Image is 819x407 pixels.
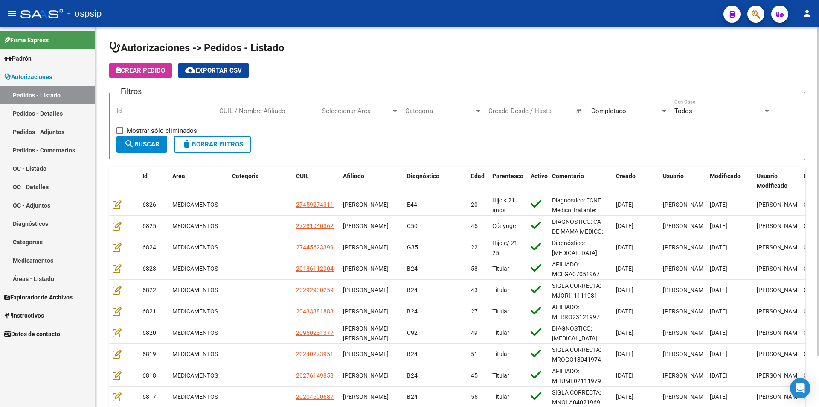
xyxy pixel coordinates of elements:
datatable-header-cell: Categoria [229,167,293,195]
span: Usuario [663,173,684,179]
datatable-header-cell: CUIL [293,167,340,195]
span: [DATE] [710,244,727,251]
span: [PERSON_NAME] [343,223,389,229]
span: [PERSON_NAME] [343,393,389,400]
span: - ospsip [67,4,102,23]
span: [PERSON_NAME] [757,393,802,400]
button: Exportar CSV [178,63,249,78]
span: Exportar CSV [185,67,242,74]
span: [DATE] [710,351,727,357]
span: 58 [471,265,478,272]
datatable-header-cell: Afiliado [340,167,404,195]
span: Diagnóstico: [MEDICAL_DATA] MULTIPLE Médico Tratante: [PERSON_NAME] TEL: [PHONE_NUMBER] ([EMAIL_A... [552,240,605,383]
span: MEDICAMENTOS [172,393,218,400]
span: Titular [492,329,509,336]
span: Crear Pedido [116,67,165,74]
span: [PERSON_NAME] [343,287,389,293]
button: Buscar [116,136,167,153]
span: [DATE] [616,351,633,357]
span: [PERSON_NAME] [663,351,709,357]
span: [PERSON_NAME] [663,393,709,400]
span: 23292930259 [296,287,334,293]
span: Autorizaciones -> Pedidos - Listado [109,42,285,54]
span: Id [142,173,148,179]
span: [PERSON_NAME] [343,265,389,272]
span: [DATE] [616,287,633,293]
span: Hijo e/ 21-25 estudiando [492,240,522,266]
span: B24 [407,372,418,379]
span: Diagnóstico: ECNE Médico Tratante: [PERSON_NAME]: [PHONE_NUMBER] Correo electrónico: [PERSON_NAME... [552,197,604,320]
span: C92 [407,329,418,336]
span: 6820 [142,329,156,336]
span: 20960231377 [296,329,334,336]
span: 51 [471,351,478,357]
span: MEDICAMENTOS [172,244,218,251]
span: MEDICAMENTOS [172,351,218,357]
span: [DATE] [710,308,727,315]
datatable-header-cell: Comentario [549,167,613,195]
span: [DATE] [710,393,727,400]
span: [PERSON_NAME] [757,329,802,336]
span: [DATE] [616,244,633,251]
span: Titular [492,351,509,357]
span: CUIL [296,173,309,179]
span: Hijo < 21 años [492,197,515,214]
span: [DATE] [616,223,633,229]
datatable-header-cell: Parentesco [489,167,527,195]
span: [DATE] [616,372,633,379]
button: Borrar Filtros [174,136,251,153]
span: [DATE] [710,201,727,208]
span: B24 [407,287,418,293]
span: 20186112904 [296,265,334,272]
span: Completado [591,107,626,115]
span: [PERSON_NAME] [PERSON_NAME] [343,325,389,342]
span: [DATE] [616,201,633,208]
span: 45 [471,223,478,229]
datatable-header-cell: Diagnóstico [404,167,468,195]
span: [DATE] [616,308,633,315]
span: Titular [492,265,509,272]
span: Autorizaciones [4,72,52,82]
span: 20204600687 [296,393,334,400]
span: 6825 [142,223,156,229]
datatable-header-cell: Modificado [706,167,753,195]
span: [PERSON_NAME] [663,308,709,315]
span: 45 [471,372,478,379]
span: MEDICAMENTOS [172,372,218,379]
span: [DATE] [616,329,633,336]
span: Titular [492,393,509,400]
span: [PERSON_NAME] [663,329,709,336]
datatable-header-cell: Área [169,167,229,195]
span: [DATE] [710,287,727,293]
span: Área [172,173,185,179]
span: Edad [471,173,485,179]
span: 6824 [142,244,156,251]
span: 6823 [142,265,156,272]
span: [PERSON_NAME] [663,265,709,272]
input: Start date [488,107,516,115]
span: [PERSON_NAME] [343,372,389,379]
span: Titular [492,372,509,379]
mat-icon: search [124,139,134,149]
span: [DATE] [710,265,727,272]
mat-icon: delete [182,139,192,149]
span: [DATE] [616,393,633,400]
span: B24 [407,393,418,400]
datatable-header-cell: Activo [527,167,549,195]
span: Mostrar sólo eliminados [127,126,197,136]
span: [PERSON_NAME] [343,201,389,208]
span: Afiliado [343,173,364,179]
span: 6818 [142,372,156,379]
span: Diagnóstico [407,173,439,179]
span: MEDICAMENTOS [172,223,218,229]
span: MEDICAMENTOS [172,329,218,336]
span: 20 [471,201,478,208]
span: MEDICAMENTOS [172,287,218,293]
span: MEDICAMENTOS [172,265,218,272]
span: [PERSON_NAME] [663,201,709,208]
span: [PERSON_NAME] [757,265,802,272]
span: DIAGNOSTICO: CA DE MAMA MEDICO: [PERSON_NAME] TEL: [PHONE_NUMBER] MAIL: [EMAIL_ADDRESS][DOMAIN_NA... [552,218,603,332]
span: 27445623399 [296,244,334,251]
datatable-header-cell: Creado [613,167,659,195]
span: 6826 [142,201,156,208]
